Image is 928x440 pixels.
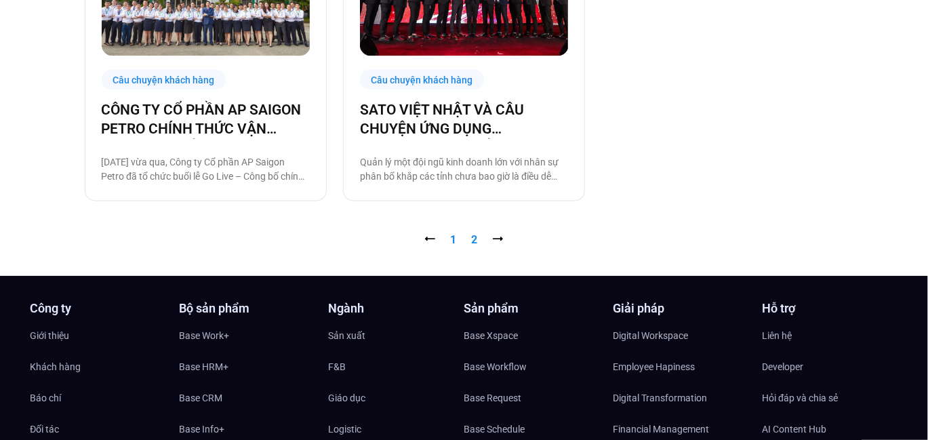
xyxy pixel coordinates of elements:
span: Developer [763,357,804,378]
a: Khách hàng [31,357,166,378]
a: CÔNG TY CỔ PHẦN AP SAIGON PETRO CHÍNH THỨC VẬN HÀNH TRÊN NỀN TẢNG [DOMAIN_NAME] [102,101,310,139]
div: Câu chuyện khách hàng [360,70,485,91]
a: Base Info+ [180,420,315,440]
span: Giới thiệu [31,326,70,346]
span: ⭢ [493,234,504,247]
span: Financial Management [613,420,710,440]
a: Base Work+ [180,326,315,346]
span: F&B [329,357,346,378]
a: Base Schedule [464,420,600,440]
span: Base CRM [180,388,223,409]
a: Digital Workspace [613,326,749,346]
span: Logistic [329,420,362,440]
a: Báo chí [31,388,166,409]
a: Developer [763,357,898,378]
a: Logistic [329,420,464,440]
a: Base HRM+ [180,357,315,378]
span: Sản xuất [329,326,366,346]
span: Đối tác [31,420,60,440]
a: Hỏi đáp và chia sẻ [763,388,898,409]
span: Giáo dục [329,388,366,409]
a: Giới thiệu [31,326,166,346]
a: F&B [329,357,464,378]
p: [DATE] vừa qua, Công ty Cổ phần AP Saigon Petro đã tổ chức buổi lễ Go Live – Công bố chính thức t... [102,156,310,184]
a: 1 [451,234,457,247]
span: Base Xspace [464,326,519,346]
span: Base Workflow [464,357,527,378]
span: Employee Hapiness [613,357,695,378]
h4: Hỗ trợ [763,303,898,315]
a: Base Workflow [464,357,600,378]
p: Quản lý một đội ngũ kinh doanh lớn với nhân sự phân bổ khắp các tỉnh chưa bao giờ là điều dễ dàng... [360,156,568,184]
span: AI Content Hub [763,420,827,440]
span: Hỏi đáp và chia sẻ [763,388,839,409]
a: Base Request [464,388,600,409]
a: Liên hệ [763,326,898,346]
span: Liên hệ [763,326,792,346]
span: Base Request [464,388,522,409]
a: Giáo dục [329,388,464,409]
span: 2 [472,234,478,247]
span: Digital Transformation [613,388,708,409]
span: Base Info+ [180,420,225,440]
h4: Ngành [329,303,464,315]
span: Base Schedule [464,420,525,440]
a: SATO VIỆT NHẬT VÀ CÂU CHUYỆN ỨNG DỤNG [DOMAIN_NAME] ĐỂ QUẢN LÝ HOẠT ĐỘNG KINH DOANH [360,101,568,139]
span: Base HRM+ [180,357,229,378]
h4: Sản phẩm [464,303,600,315]
a: Đối tác [31,420,166,440]
a: AI Content Hub [763,420,898,440]
a: Sản xuất [329,326,464,346]
a: Employee Hapiness [613,357,749,378]
h4: Công ty [31,303,166,315]
span: Base Work+ [180,326,230,346]
span: Báo chí [31,388,62,409]
a: Base CRM [180,388,315,409]
a: Digital Transformation [613,388,749,409]
span: Digital Workspace [613,326,689,346]
h4: Bộ sản phẩm [180,303,315,315]
a: ⭠ [425,234,436,247]
h4: Giải pháp [613,303,749,315]
div: Câu chuyện khách hàng [102,70,226,91]
a: Base Xspace [464,326,600,346]
span: Khách hàng [31,357,81,378]
nav: Pagination [85,233,844,249]
a: Financial Management [613,420,749,440]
